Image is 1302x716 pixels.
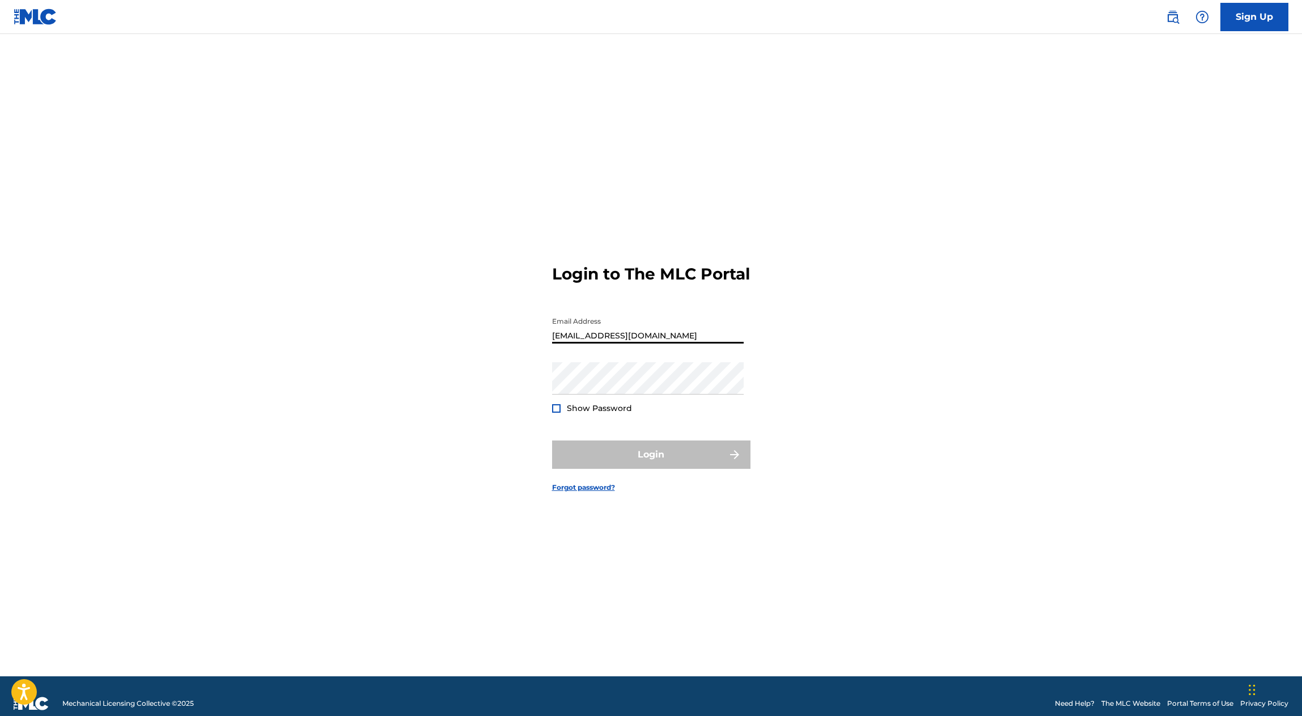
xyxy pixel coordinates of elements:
iframe: Chat Widget [1245,662,1302,716]
a: Forgot password? [552,482,615,493]
a: Sign Up [1220,3,1288,31]
div: Help [1191,6,1214,28]
img: search [1166,10,1180,24]
a: Privacy Policy [1240,698,1288,709]
img: help [1195,10,1209,24]
img: logo [14,697,49,710]
a: Public Search [1161,6,1184,28]
h3: Login to The MLC Portal [552,264,750,284]
div: Arrastrar [1249,673,1256,707]
span: Show Password [567,403,632,413]
span: Mechanical Licensing Collective © 2025 [62,698,194,709]
a: Portal Terms of Use [1167,698,1233,709]
div: Widget de chat [1245,662,1302,716]
img: MLC Logo [14,9,57,25]
a: The MLC Website [1101,698,1160,709]
a: Need Help? [1055,698,1095,709]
